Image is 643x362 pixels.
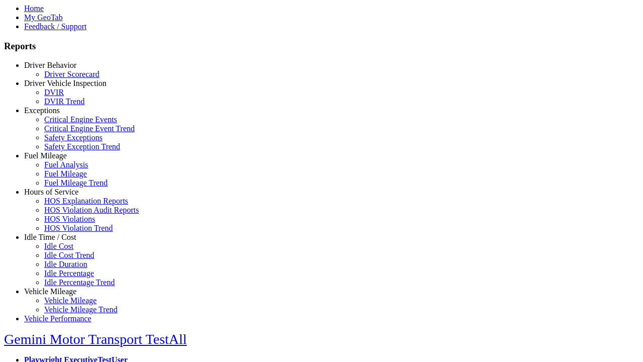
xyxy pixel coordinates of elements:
a: Fuel Mileage [44,169,87,178]
a: Driver Vehicle Inspection [24,79,106,87]
a: Exceptions [24,106,60,115]
a: Gemini Motor Transport TestAll [4,331,187,347]
a: Idle Duration [44,260,87,268]
a: Vehicle Mileage Trend [44,305,118,314]
a: Idle Percentage [44,269,94,278]
a: Safety Exceptions [44,133,102,142]
a: Safety Exception Trend [44,142,120,151]
a: Critical Engine Event Trend [44,124,135,133]
a: Idle Percentage Trend [44,278,115,287]
a: Vehicle Mileage [44,296,96,305]
a: HOS Violations [44,215,95,223]
a: Vehicle Performance [24,314,91,323]
a: Idle Cost [44,242,73,250]
a: DVIR Trend [44,97,84,106]
a: Fuel Analysis [44,160,88,169]
a: Home [24,4,44,13]
a: Hours of Service [24,188,78,196]
a: Critical Engine Events [44,115,117,124]
a: Driver Scorecard [44,70,99,78]
a: Feedback / Support [24,22,86,31]
a: Idle Cost Trend [44,251,94,259]
a: Fuel Mileage Trend [44,178,108,187]
a: Vehicle Mileage [24,287,76,296]
a: DVIR [44,88,64,97]
a: Fuel Mileage [24,151,67,160]
a: HOS Explanation Reports [44,197,128,205]
a: Idle Time / Cost [24,233,76,241]
a: My GeoTab [24,13,63,22]
a: HOS Violation Audit Reports [44,206,139,214]
a: HOS Violation Trend [44,224,113,232]
h3: Reports [4,41,639,52]
a: Driver Behavior [24,61,76,69]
